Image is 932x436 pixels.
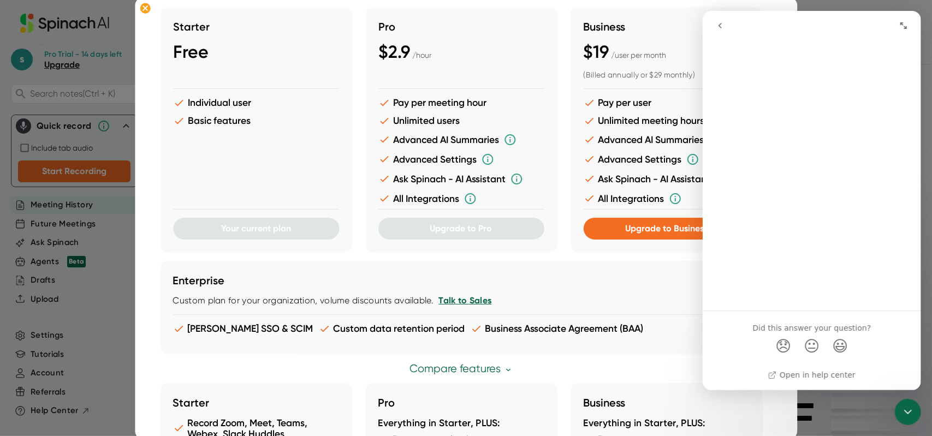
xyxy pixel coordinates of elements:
[378,417,544,429] div: Everything in Starter, PLUS:
[173,218,339,240] button: Your current plan
[584,115,750,127] li: Unlimited meeting hours
[173,396,339,409] h3: Starter
[584,396,750,409] h3: Business
[471,323,644,335] li: Business Associate Agreement (BAA)
[703,11,921,390] iframe: Intercom live chat
[378,20,544,33] h3: Pro
[378,115,544,127] li: Unlimited users
[584,41,609,62] span: $19
[378,396,544,409] h3: Pro
[584,133,750,146] li: Advanced AI Summaries
[319,323,465,335] li: Custom data retention period
[173,97,339,109] li: Individual user
[378,41,410,62] span: $2.9
[173,274,750,287] h3: Enterprise
[584,192,750,205] li: All Integrations
[584,153,750,166] li: Advanced Settings
[173,115,339,127] li: Basic features
[221,223,291,234] span: Your current plan
[584,218,750,240] button: Upgrade to Business
[895,399,921,425] iframe: Intercom live chat
[378,218,544,240] button: Upgrade to Pro
[584,97,750,109] li: Pay per user
[584,20,750,33] h3: Business
[378,97,544,109] li: Pay per meeting hour
[378,153,544,166] li: Advanced Settings
[626,223,708,234] span: Upgrade to Business
[612,51,667,59] span: / user per month
[173,20,339,33] h3: Starter
[173,295,750,306] div: Custom plan for your organization, volume discounts available.
[584,172,750,186] li: Ask Spinach - AI Assistant
[439,295,492,306] a: Talk to Sales
[378,192,544,205] li: All Integrations
[378,133,544,146] li: Advanced AI Summaries
[410,362,513,375] a: Compare features
[412,51,431,59] span: / hour
[173,323,313,335] li: [PERSON_NAME] SSO & SCIM
[430,223,492,234] span: Upgrade to Pro
[584,417,750,429] div: Everything in Starter, PLUS:
[378,172,544,186] li: Ask Spinach - AI Assistant
[584,70,750,80] div: (Billed annually or $29 monthly)
[173,41,209,62] span: Free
